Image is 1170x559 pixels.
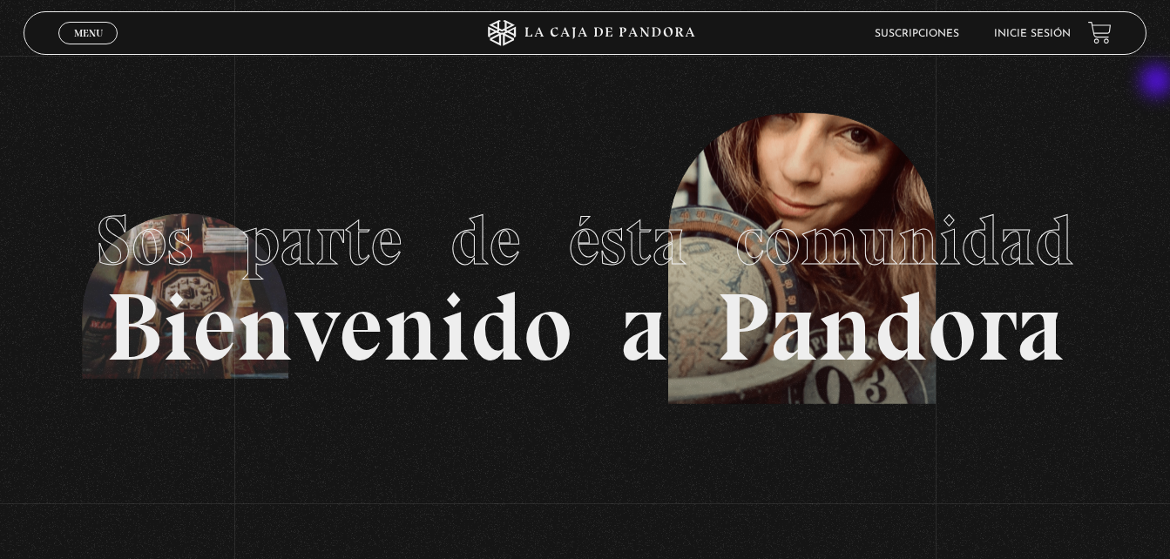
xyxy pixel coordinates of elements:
[875,29,959,39] a: Suscripciones
[97,184,1074,375] h1: Bienvenido a Pandora
[68,43,109,55] span: Cerrar
[994,29,1071,39] a: Inicie sesión
[1088,21,1112,44] a: View your shopping cart
[74,28,103,38] span: Menu
[97,199,1074,282] span: Sos parte de ésta comunidad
